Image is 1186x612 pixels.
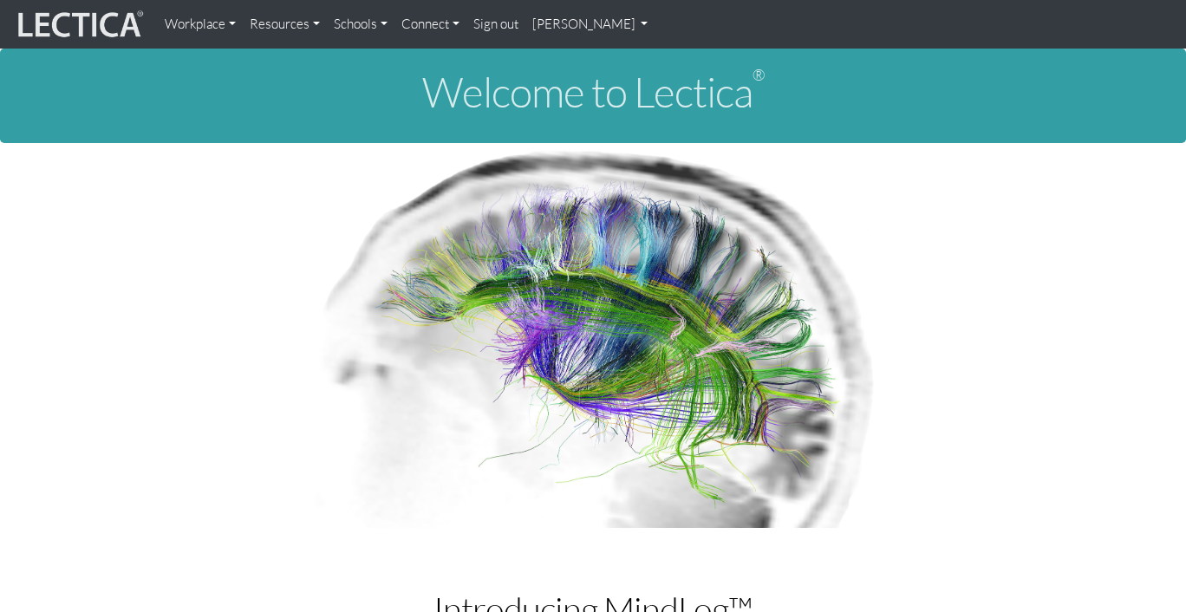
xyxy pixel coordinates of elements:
[466,7,525,42] a: Sign out
[243,7,327,42] a: Resources
[158,7,243,42] a: Workplace
[394,7,466,42] a: Connect
[753,65,765,84] sup: ®
[14,69,1172,115] h1: Welcome to Lectica
[304,143,882,528] img: Human Connectome Project Image
[14,8,144,41] img: lecticalive
[525,7,655,42] a: [PERSON_NAME]
[327,7,394,42] a: Schools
